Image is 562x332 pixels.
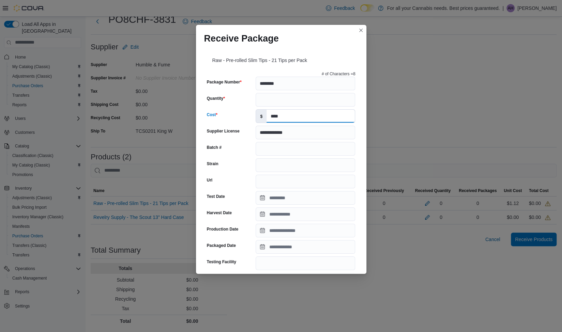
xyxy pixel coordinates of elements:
label: Quantity [207,96,225,101]
label: Harvest Date [207,210,232,216]
label: Supplier License [207,128,240,134]
input: Press the down key to open a popover containing a calendar. [256,207,355,221]
div: Raw - Pre-rolled Slim Tips - 21 Tips per Pack [204,49,358,68]
p: # of Characters = 8 [322,71,355,77]
label: Package Number [207,79,242,85]
label: Testing Facility [207,259,236,265]
label: Packaged Date [207,243,236,248]
label: Production Date [207,226,239,232]
label: $ [256,110,267,123]
h1: Receive Package [204,33,279,44]
label: Cost [207,112,217,117]
input: Press the down key to open a popover containing a calendar. [256,191,355,205]
label: Batch # [207,145,222,150]
label: Url [207,177,213,183]
button: Closes this modal window [357,26,365,34]
input: Press the down key to open a popover containing a calendar. [256,224,355,237]
label: Strain [207,161,218,167]
label: Test Date [207,194,225,199]
input: Press the down key to open a popover containing a calendar. [256,240,355,254]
